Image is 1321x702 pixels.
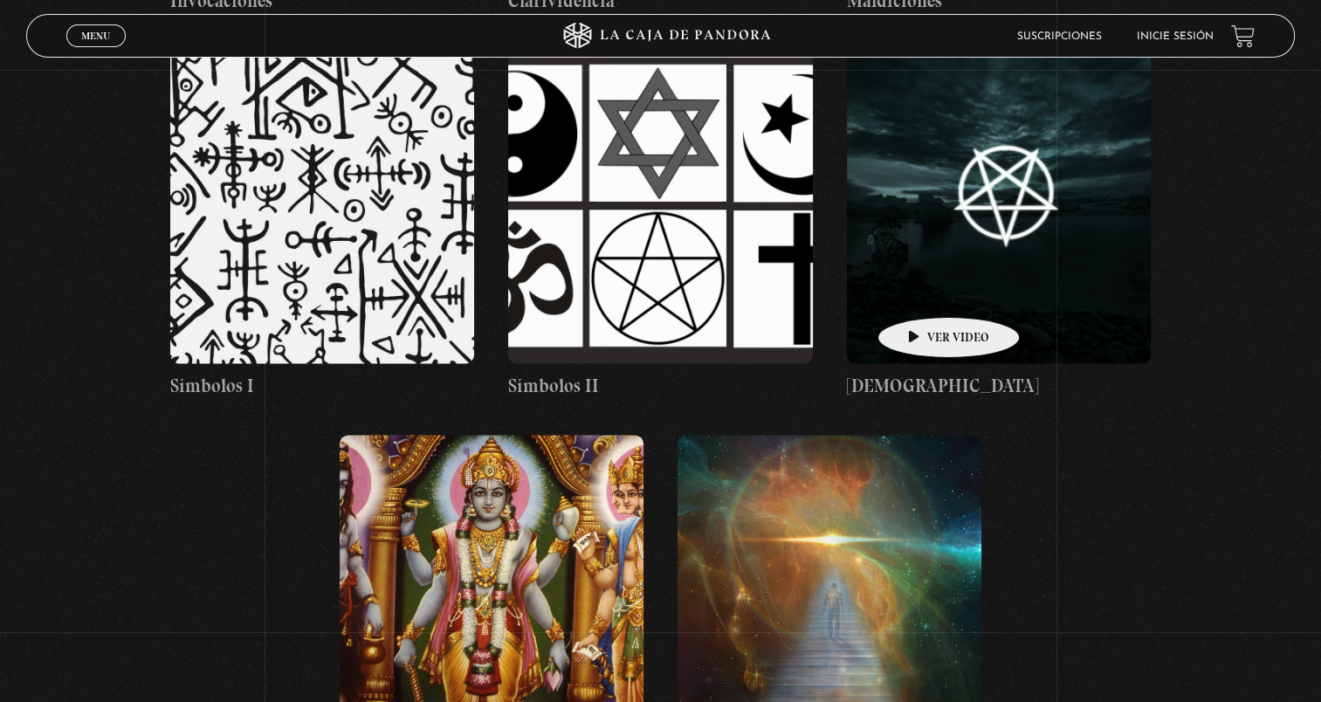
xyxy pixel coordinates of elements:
[170,49,475,400] a: Símbolos I
[1137,31,1214,42] a: Inicie sesión
[1231,24,1255,48] a: View your shopping cart
[81,31,110,41] span: Menu
[170,372,475,400] h4: Símbolos I
[1017,31,1102,42] a: Suscripciones
[847,49,1152,400] a: [DEMOGRAPHIC_DATA]
[508,49,813,400] a: Símbolos II
[847,372,1152,400] h4: [DEMOGRAPHIC_DATA]
[75,45,116,58] span: Cerrar
[508,372,813,400] h4: Símbolos II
